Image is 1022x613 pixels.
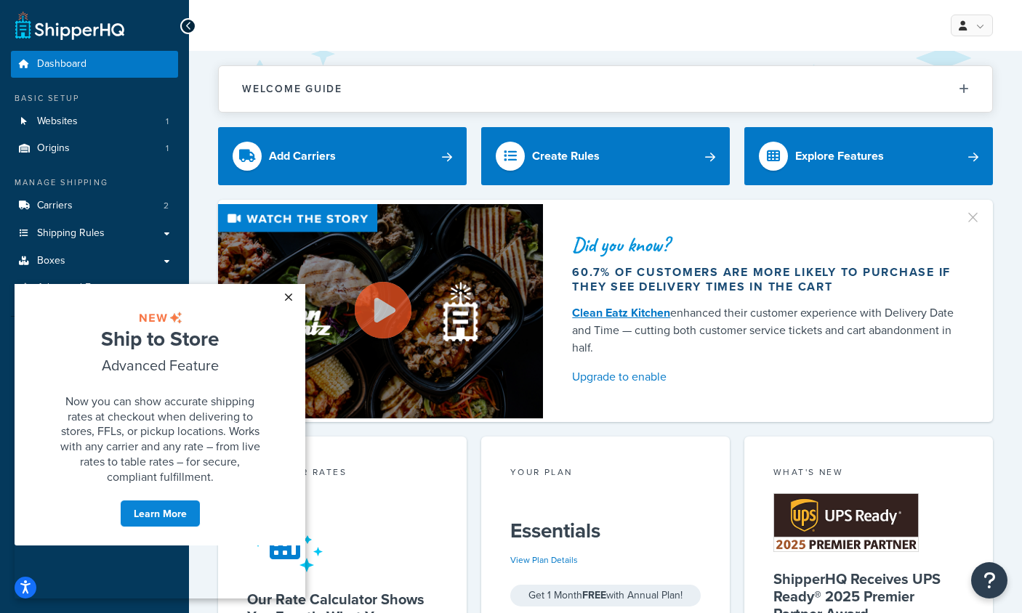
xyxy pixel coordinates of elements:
div: Resources [11,328,178,340]
button: Open Resource Center [971,562,1007,598]
div: Explore Features [795,146,884,166]
a: Learn More [105,216,186,243]
span: Shipping Rules [37,227,105,240]
a: Shipping Rules [11,220,178,247]
a: Create Rules [481,127,730,185]
span: Websites [37,115,78,128]
span: Carriers [37,200,73,212]
img: Video thumbnail [218,204,543,418]
span: Ship to Store [86,40,204,69]
span: 1 [166,115,169,128]
li: Advanced Features [11,275,178,301]
span: 1 [166,282,169,294]
div: enhanced their customer experience with Delivery Date and Time — cutting both customer service ti... [572,304,958,357]
span: 1 [166,142,169,155]
h2: Welcome Guide [242,84,342,94]
span: Dashboard [37,58,86,70]
span: Boxes [37,255,65,267]
a: Analytics [11,397,178,423]
span: Origins [37,142,70,155]
li: Origins [11,135,178,162]
strong: FREE [582,588,606,603]
div: Basic Setup [11,92,178,105]
div: What's New [773,466,964,482]
div: 60.7% of customers are more likely to purchase if they see delivery times in the cart [572,265,958,294]
a: Origins1 [11,135,178,162]
div: Manage Shipping [11,176,178,189]
a: Help Docs [11,424,178,450]
div: Create Rules [532,146,600,166]
a: Advanced Features1 [11,275,178,301]
a: Dashboard [11,51,178,78]
a: Boxes [11,248,178,275]
div: Get 1 Month with Annual Plan! [510,585,701,606]
div: Your Plan [510,466,701,482]
a: Websites1 [11,108,178,135]
div: Did you know? [572,235,958,255]
span: 2 [164,200,169,212]
a: Clean Eatz Kitchen [572,304,670,321]
li: Websites [11,108,178,135]
a: Carriers2 [11,192,178,219]
a: Explore Features [744,127,993,185]
li: Carriers [11,192,178,219]
a: Add Carriers [218,127,467,185]
a: Test Your Rates [11,344,178,370]
a: Upgrade to enable [572,367,958,387]
a: View Plan Details [510,553,578,567]
button: Welcome Guide [219,66,992,112]
span: Advanced Features [37,282,125,294]
span: Advanced Feature [87,70,204,92]
h5: Essentials [510,519,701,543]
div: Test your rates [247,466,438,482]
span: Now you can show accurate shipping rates at checkout when delivering to stores, FFLs, or pickup l... [46,109,246,200]
a: Marketplace [11,370,178,397]
div: Add Carriers [269,146,336,166]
